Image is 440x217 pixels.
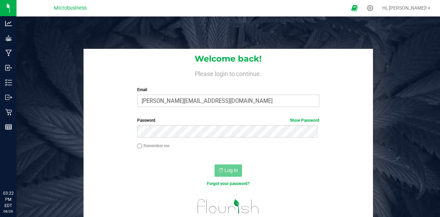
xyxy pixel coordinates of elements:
span: Password [137,118,155,123]
h1: Welcome back! [84,54,373,63]
inline-svg: Manufacturing [5,50,12,56]
inline-svg: Inbound [5,64,12,71]
label: Remember me [137,143,169,149]
p: 08/26 [3,209,13,214]
inline-svg: Reports [5,123,12,130]
a: Forgot your password? [207,181,250,186]
inline-svg: Outbound [5,94,12,101]
span: Hi, [PERSON_NAME]! [382,5,427,11]
span: Microbusiness [54,5,87,11]
span: Open Ecommerce Menu [347,1,362,15]
input: Remember me [137,144,142,149]
inline-svg: Inventory [5,79,12,86]
div: Manage settings [366,5,374,11]
button: Log In [214,164,242,177]
p: 03:22 PM EDT [3,190,13,209]
a: Show Password [290,118,319,123]
h4: Please login to continue. [84,69,373,77]
inline-svg: Grow [5,35,12,42]
inline-svg: Retail [5,109,12,116]
span: Log In [224,167,238,173]
inline-svg: Analytics [5,20,12,27]
label: Email [137,87,320,93]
